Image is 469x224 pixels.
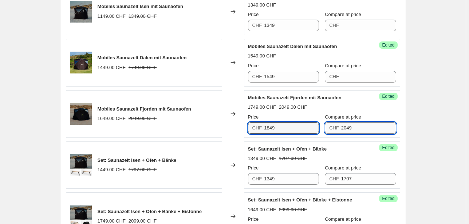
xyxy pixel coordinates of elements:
span: Compare at price [325,216,361,222]
span: CHF [252,125,262,131]
div: 1649.00 CHF [98,115,126,122]
span: Price [248,165,259,171]
span: Set: Saunazelt Isen + Ofen + Bänke [248,146,327,152]
strike: 2049.00 CHF [129,115,157,122]
span: Edited [382,196,394,201]
span: CHF [329,125,339,131]
img: IsenBB_c95520b1-5ef0-4c7e-89f8-9310fc41ce5a_80x.png [70,154,92,176]
div: 1349.00 CHF [248,155,276,162]
strike: 2099.00 CHF [279,206,307,213]
span: Set: Saunazelt Isen + Ofen + Bänke [98,157,177,163]
span: Compare at price [325,114,361,120]
span: Mobiles Saunazelt Isen mit Saunaofen [98,4,184,9]
span: Price [248,114,259,120]
div: 1649.00 CHF [248,206,276,213]
img: Norliva-62_80x.jpg [70,103,92,125]
span: CHF [329,23,339,28]
span: Set: Saunazelt Isen + Ofen + Bänke + Eistonne [248,197,352,203]
span: Price [248,216,259,222]
strike: 1349.00 CHF [129,13,157,20]
span: CHF [252,23,262,28]
span: Compare at price [325,63,361,68]
img: IMG_524302_80x.jpg [70,52,92,73]
div: 1749.00 CHF [248,104,276,111]
span: CHF [252,74,262,79]
div: 1349.00 CHF [248,1,276,9]
div: 1149.00 CHF [98,13,126,20]
span: Edited [382,42,394,48]
div: 1449.00 CHF [98,166,126,173]
span: Mobiles Saunazelt Fjorden mit Saunaofen [98,106,191,112]
div: 1549.00 CHF [248,52,276,60]
span: Compare at price [325,165,361,171]
div: 1449.00 CHF [98,64,126,71]
span: Price [248,63,259,68]
span: Edited [382,93,394,99]
span: CHF [252,176,262,181]
strike: 2049.00 CHF [279,104,307,111]
span: Mobiles Saunazelt Dalen mit Saunaofen [248,44,337,49]
span: Mobiles Saunazelt Fjorden mit Saunaofen [248,95,342,100]
strike: 1707.00 CHF [129,166,157,173]
span: Price [248,12,259,17]
span: CHF [329,176,339,181]
span: Compare at price [325,12,361,17]
strike: 1707.00 CHF [279,155,307,162]
span: Edited [382,145,394,151]
span: Mobiles Saunazelt Dalen mit Saunaofen [98,55,187,60]
strike: 1749.00 CHF [129,64,157,71]
img: SC-59_7e88861e-1f44-4a3e-8ad9-ec27c1da5c26_80x.jpg [70,1,92,23]
span: CHF [329,74,339,79]
span: Set: Saunazelt Isen + Ofen + Bänke + Eistonne [98,209,202,214]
